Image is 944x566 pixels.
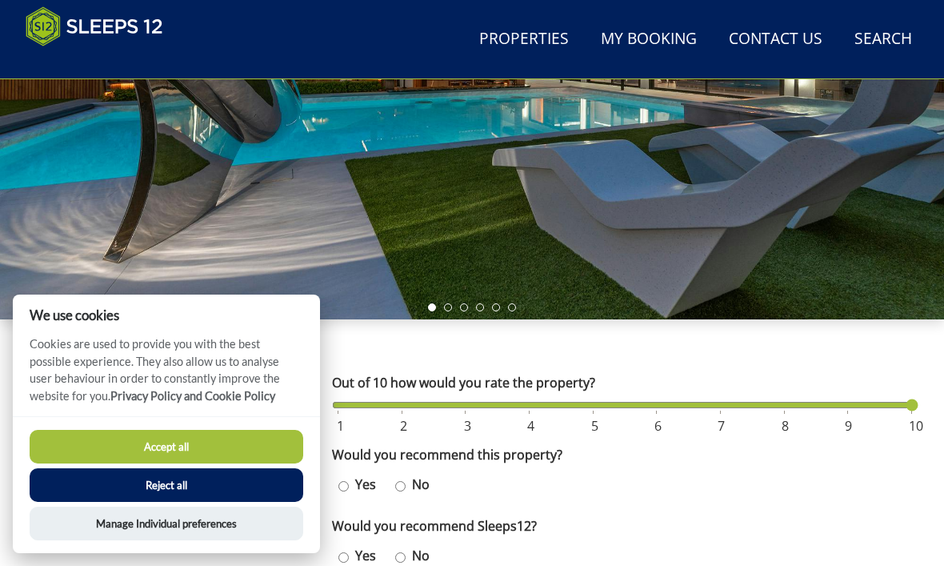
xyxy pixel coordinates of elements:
[349,475,382,494] label: Yes
[26,332,918,360] h1: Feedback
[594,22,703,58] a: My Booking
[26,6,163,46] img: Sleeps 12
[349,546,382,565] label: Yes
[332,373,918,392] label: Out of 10 how would you rate the property?
[30,468,303,502] button: Reject all
[406,546,436,565] label: No
[406,475,436,494] label: No
[18,56,186,70] iframe: Customer reviews powered by Trustpilot
[13,335,320,416] p: Cookies are used to provide you with the best possible experience. They also allow us to analyse ...
[332,516,918,536] label: Would you recommend Sleeps12?
[30,507,303,540] button: Manage Individual preferences
[30,430,303,464] button: Accept all
[473,22,575,58] a: Properties
[848,22,918,58] a: Search
[110,389,275,403] a: Privacy Policy and Cookie Policy
[332,445,918,464] label: Would you recommend this property?
[13,307,320,323] h2: We use cookies
[722,22,829,58] a: Contact Us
